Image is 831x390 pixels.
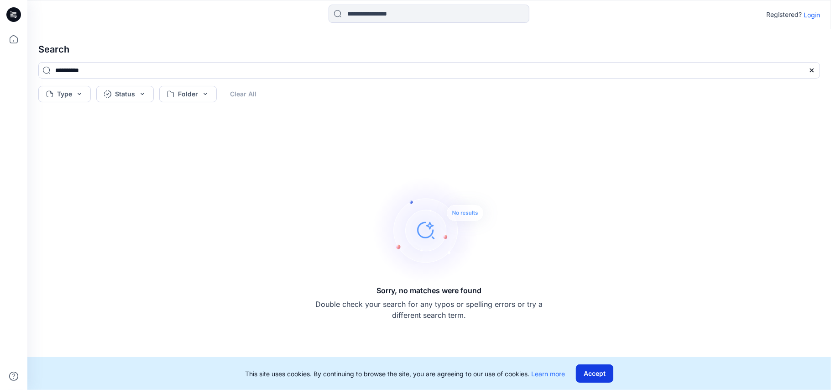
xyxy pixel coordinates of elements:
[38,86,91,102] button: Type
[766,9,802,20] p: Registered?
[531,370,565,378] a: Learn more
[373,175,501,285] img: Sorry, no matches were found
[315,299,544,321] p: Double check your search for any typos or spelling errors or try a different search term.
[31,37,827,62] h4: Search
[96,86,154,102] button: Status
[245,369,565,379] p: This site uses cookies. By continuing to browse the site, you are agreeing to our use of cookies.
[377,285,482,296] h5: Sorry, no matches were found
[576,364,613,383] button: Accept
[159,86,217,102] button: Folder
[804,10,820,20] p: Login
